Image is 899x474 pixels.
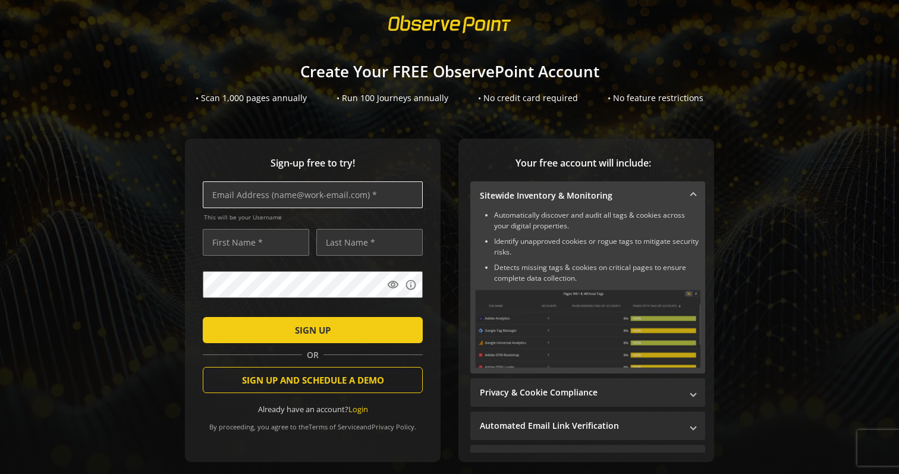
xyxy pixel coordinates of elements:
div: Sitewide Inventory & Monitoring [470,210,705,373]
button: SIGN UP [203,317,423,343]
a: Terms of Service [309,422,360,431]
mat-expansion-panel-header: Sitewide Inventory & Monitoring [470,181,705,210]
mat-icon: visibility [387,279,399,291]
mat-expansion-panel-header: Privacy & Cookie Compliance [470,378,705,407]
span: SIGN UP AND SCHEDULE A DEMO [242,369,384,391]
mat-expansion-panel-header: Automated Email Link Verification [470,412,705,440]
a: Privacy Policy [372,422,414,431]
mat-expansion-panel-header: Performance Monitoring with Web Vitals [470,445,705,473]
div: Already have an account? [203,404,423,415]
mat-icon: info [405,279,417,291]
span: Sign-up free to try! [203,156,423,170]
button: SIGN UP AND SCHEDULE A DEMO [203,367,423,393]
span: OR [302,349,323,361]
div: By proceeding, you agree to the and . [203,415,423,431]
li: Detects missing tags & cookies on critical pages to ensure complete data collection. [494,262,700,284]
mat-panel-title: Automated Email Link Verification [480,420,681,432]
span: Your free account will include: [470,156,696,170]
input: First Name * [203,229,309,256]
div: • Run 100 Journeys annually [337,92,448,104]
mat-panel-title: Sitewide Inventory & Monitoring [480,190,681,202]
input: Email Address (name@work-email.com) * [203,181,423,208]
li: Automatically discover and audit all tags & cookies across your digital properties. [494,210,700,231]
div: • No feature restrictions [608,92,703,104]
div: • Scan 1,000 pages annually [196,92,307,104]
div: • No credit card required [478,92,578,104]
span: SIGN UP [295,319,331,341]
img: Sitewide Inventory & Monitoring [475,290,700,368]
a: Login [348,404,368,415]
mat-panel-title: Privacy & Cookie Compliance [480,387,681,398]
span: This will be your Username [204,213,423,221]
li: Identify unapproved cookies or rogue tags to mitigate security risks. [494,236,700,258]
input: Last Name * [316,229,423,256]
